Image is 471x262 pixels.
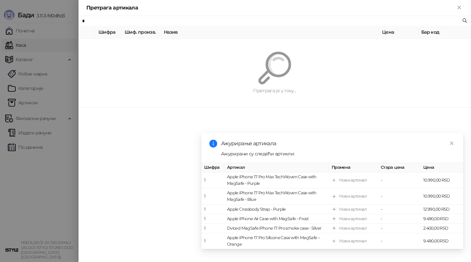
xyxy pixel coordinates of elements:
td: Dviced MagSafe iPhone 17 Pro smoke case - Silver [224,224,329,233]
div: Нови артикал [339,177,367,183]
th: Промена [329,163,378,172]
td: - [378,214,421,224]
th: Цена [421,163,463,172]
td: Apple iPhone Air Case with MagSafe – Frost [224,214,329,224]
th: Шифра [201,163,224,172]
span: info-circle [209,140,217,148]
div: Ажурирани су следећи артикли: [221,150,455,157]
td: 1 [201,204,224,214]
td: Apple Crossbody Strap - Purple [224,204,329,214]
td: 12.990,00 RSD [421,204,463,214]
th: Стара цена [378,163,421,172]
td: - [378,233,421,249]
td: 9.490,00 RSD [421,214,463,224]
div: Претрага је у току... [94,87,455,94]
div: Претрага артикала [86,4,455,12]
td: Apple iPhone 17 Pro Max TechWoven Case with MagSafe - Purple [224,172,329,188]
td: 1 [201,172,224,188]
td: - [378,224,421,233]
td: 1 [201,188,224,204]
td: Apple iPhone 17 Pro Silicone Case with MagSafe – Orange [224,233,329,249]
td: 2.400,00 RSD [421,224,463,233]
td: Apple iPhone 17 Pro Max TechWoven Case with MagSafe - Blue [224,188,329,204]
th: Шиф. произв. [122,26,161,39]
td: - [378,204,421,214]
div: Нови артикал [339,238,367,244]
td: 1 [201,214,224,224]
a: Close [448,140,455,147]
td: 10.990,00 RSD [421,172,463,188]
td: 9.490,00 RSD [421,233,463,249]
div: Нови артикал [339,225,367,232]
div: Нови артикал [339,206,367,212]
th: Назив [161,26,379,39]
div: Ажурирање артикала [221,140,455,148]
td: 1 [201,224,224,233]
td: - [378,188,421,204]
div: Нови артикал [339,216,367,222]
th: Артикал [224,163,329,172]
th: Цена [379,26,419,39]
td: - [378,172,421,188]
button: Close [455,4,463,12]
span: close [449,141,454,146]
td: 10.990,00 RSD [421,188,463,204]
th: Шифра [96,26,122,39]
td: 1 [201,233,224,249]
div: Нови артикал [339,193,367,200]
th: Бар код [419,26,471,39]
